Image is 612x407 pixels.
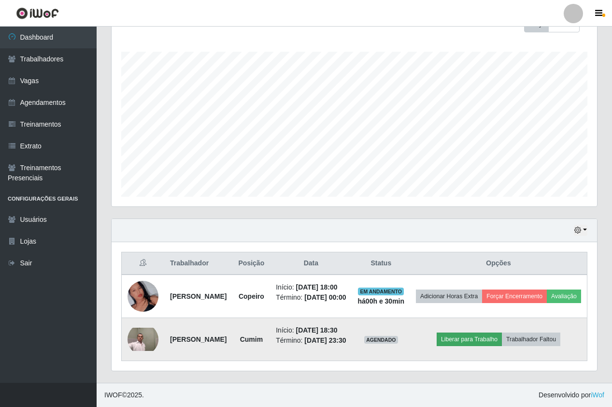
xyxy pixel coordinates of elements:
[240,335,263,343] strong: Cumim
[164,252,233,275] th: Trabalhador
[410,252,587,275] th: Opções
[547,290,581,303] button: Avaliação
[296,283,337,291] time: [DATE] 18:00
[128,269,158,324] img: 1735242592516.jpeg
[104,390,144,400] span: © 2025 .
[276,325,346,335] li: Início:
[358,288,404,295] span: EM ANDAMENTO
[296,326,337,334] time: [DATE] 18:30
[304,293,346,301] time: [DATE] 00:00
[276,292,346,303] li: Término:
[364,336,398,344] span: AGENDADO
[358,297,405,305] strong: há 00 h e 30 min
[276,282,346,292] li: Início:
[352,252,411,275] th: Status
[239,292,264,300] strong: Copeiro
[16,7,59,19] img: CoreUI Logo
[502,333,560,346] button: Trabalhador Faltou
[416,290,482,303] button: Adicionar Horas Extra
[591,391,604,399] a: iWof
[170,292,227,300] strong: [PERSON_NAME]
[270,252,352,275] th: Data
[304,336,346,344] time: [DATE] 23:30
[128,328,158,351] img: 1717405606174.jpeg
[170,335,227,343] strong: [PERSON_NAME]
[539,390,604,400] span: Desenvolvido por
[104,391,122,399] span: IWOF
[276,335,346,346] li: Término:
[482,290,547,303] button: Forçar Encerramento
[437,333,502,346] button: Liberar para Trabalho
[233,252,270,275] th: Posição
